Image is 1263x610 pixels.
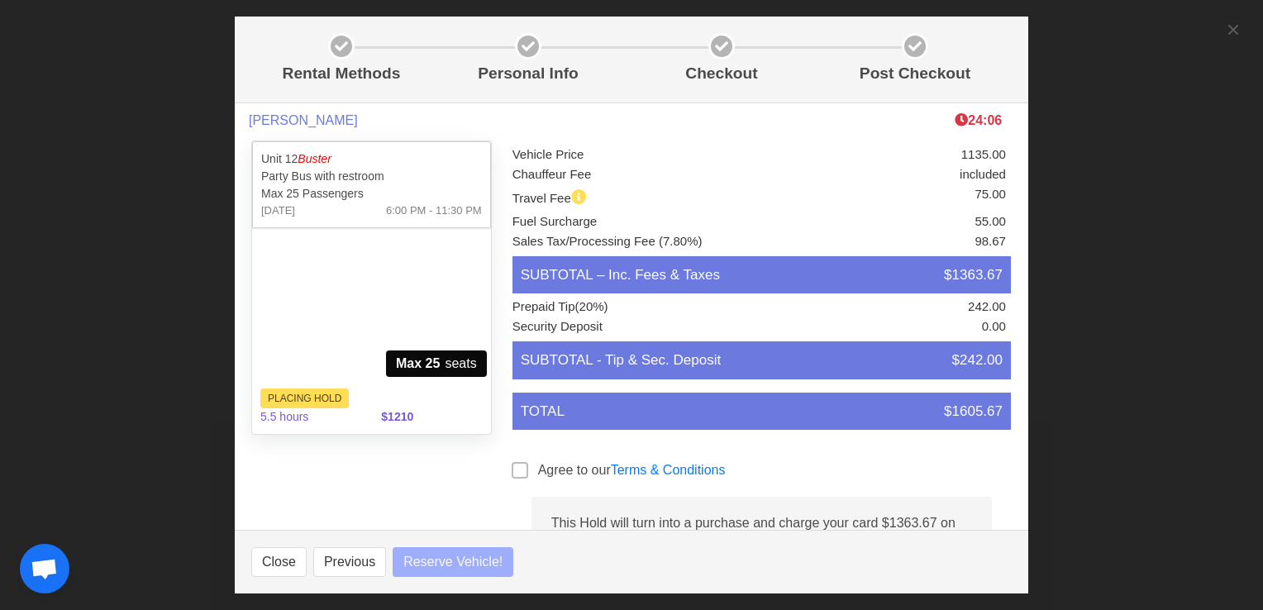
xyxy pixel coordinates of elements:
[20,544,69,593] div: Open chat
[825,62,1005,86] p: Post Checkout
[298,152,331,165] em: Buster
[955,113,1002,127] span: The clock is ticking ⁠— this timer shows how long we'll hold this limo during checkout. If time r...
[249,112,358,128] span: [PERSON_NAME]
[771,185,1006,208] li: 75.00
[512,185,772,208] li: Travel Fee
[403,552,503,572] span: Reserve Vehicle!
[944,264,1003,286] span: $1363.67
[771,165,1006,185] li: included
[512,256,1011,294] li: SUBTOTAL – Inc. Fees & Taxes
[575,299,608,313] span: (20%)
[771,145,1006,165] li: 1135.00
[531,497,992,589] div: This Hold will turn into a purchase and charge your card $1363.67 on [DATE] 09:00 am Eastern, unl...
[771,298,1006,317] li: 242.00
[512,232,772,252] li: Sales Tax/Processing Fee (7.80%)
[261,150,482,168] p: Unit 12
[771,232,1006,252] li: 98.67
[393,547,513,577] button: Reserve Vehicle!
[386,350,487,377] span: seats
[381,410,413,423] b: $1210
[512,317,772,337] li: Security Deposit
[512,393,1011,431] li: TOTAL
[631,62,812,86] p: Checkout
[512,212,772,232] li: Fuel Surcharge
[252,228,491,387] img: 12%2001.jpg
[438,62,618,86] p: Personal Info
[261,203,295,219] span: [DATE]
[538,460,726,480] label: Agree to our
[944,401,1003,422] span: $1605.67
[512,298,772,317] li: Prepaid Tip
[512,165,772,185] li: Chauffeur Fee
[251,547,307,577] button: Close
[512,145,772,165] li: Vehicle Price
[261,185,482,203] p: Max 25 Passengers
[955,113,1002,127] b: 24:06
[386,203,482,219] span: 6:00 PM - 11:30 PM
[771,317,1006,337] li: 0.00
[771,212,1006,232] li: 55.00
[258,62,425,86] p: Rental Methods
[952,350,1003,371] span: $242.00
[512,341,1011,379] li: SUBTOTAL - Tip & Sec. Deposit
[250,398,371,436] span: 5.5 hours
[396,354,440,374] strong: Max 25
[611,463,726,477] a: Terms & Conditions
[261,168,482,185] p: Party Bus with restroom
[313,547,386,577] button: Previous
